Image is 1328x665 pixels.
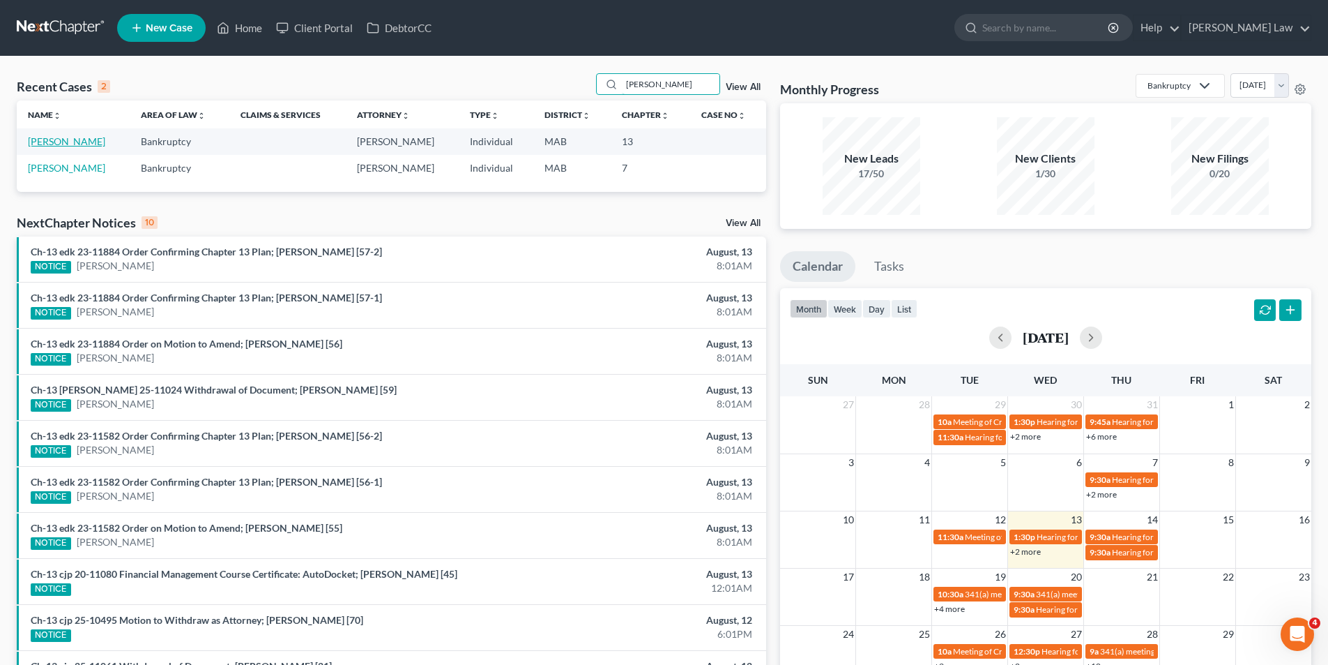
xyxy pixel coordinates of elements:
[1090,532,1111,542] span: 9:30a
[77,489,154,503] a: [PERSON_NAME]
[862,299,891,318] button: day
[1014,646,1040,657] span: 12:30p
[1227,454,1235,471] span: 8
[197,112,206,120] i: unfold_more
[934,604,965,614] a: +4 more
[823,167,920,181] div: 17/50
[1221,626,1235,643] span: 29
[1090,547,1111,558] span: 9:30a
[1190,374,1205,386] span: Fri
[521,291,752,305] div: August, 13
[622,74,719,94] input: Search by name...
[98,80,110,93] div: 2
[521,475,752,489] div: August, 13
[841,569,855,585] span: 17
[77,443,154,457] a: [PERSON_NAME]
[269,15,360,40] a: Client Portal
[982,15,1110,40] input: Search by name...
[1309,618,1320,629] span: 4
[1297,569,1311,585] span: 23
[521,259,752,273] div: 8:01AM
[521,521,752,535] div: August, 13
[1086,431,1117,442] a: +6 more
[229,100,346,128] th: Claims & Services
[77,259,154,273] a: [PERSON_NAME]
[521,489,752,503] div: 8:01AM
[965,532,1120,542] span: Meeting of Creditors for [PERSON_NAME]
[1014,532,1035,542] span: 1:30p
[938,589,963,599] span: 10:30a
[31,629,71,642] div: NOTICE
[77,397,154,411] a: [PERSON_NAME]
[923,454,931,471] span: 4
[808,374,828,386] span: Sun
[130,155,229,181] td: Bankruptcy
[142,216,158,229] div: 10
[1145,569,1159,585] span: 21
[1075,454,1083,471] span: 6
[993,569,1007,585] span: 19
[31,537,71,550] div: NOTICE
[965,589,1099,599] span: 341(a) meeting for [PERSON_NAME]
[521,443,752,457] div: 8:01AM
[31,246,382,257] a: Ch-13 edk 23-11884 Order Confirming Chapter 13 Plan; [PERSON_NAME] [57-2]
[521,613,752,627] div: August, 12
[31,307,71,320] div: NOTICE
[1112,475,1221,485] span: Hearing for [PERSON_NAME]
[917,511,931,528] span: 11
[1037,532,1145,542] span: Hearing for [PERSON_NAME]
[993,396,1007,413] span: 29
[402,112,410,120] i: unfold_more
[938,432,963,442] span: 11:30a
[1069,396,1083,413] span: 30
[1037,417,1145,427] span: Hearing for [PERSON_NAME]
[1145,511,1159,528] span: 14
[611,155,690,181] td: 7
[1100,646,1235,657] span: 341(a) meeting for [PERSON_NAME]
[31,399,71,412] div: NOTICE
[999,454,1007,471] span: 5
[521,567,752,581] div: August, 13
[891,299,917,318] button: list
[841,511,855,528] span: 10
[521,383,752,397] div: August, 13
[470,110,499,120] a: Typeunfold_more
[28,162,105,174] a: [PERSON_NAME]
[1036,589,1244,599] span: 341(a) meeting for [PERSON_NAME] & [PERSON_NAME]
[780,81,879,98] h3: Monthly Progress
[1227,396,1235,413] span: 1
[1069,626,1083,643] span: 27
[31,353,71,366] div: NOTICE
[1297,511,1311,528] span: 16
[544,110,590,120] a: Districtunfold_more
[882,374,906,386] span: Mon
[1112,417,1221,427] span: Hearing for [PERSON_NAME]
[31,384,397,396] a: Ch-13 [PERSON_NAME] 25-11024 Withdrawal of Document; [PERSON_NAME] [59]
[1090,417,1111,427] span: 9:45a
[622,110,669,120] a: Chapterunfold_more
[790,299,827,318] button: month
[521,581,752,595] div: 12:01AM
[862,251,917,282] a: Tasks
[1265,374,1282,386] span: Sat
[917,626,931,643] span: 25
[31,614,363,626] a: Ch-13 cjp 25-10495 Motion to Withdraw as Attorney; [PERSON_NAME] [70]
[521,535,752,549] div: 8:01AM
[1221,511,1235,528] span: 15
[917,569,931,585] span: 18
[1151,454,1159,471] span: 7
[77,305,154,319] a: [PERSON_NAME]
[1145,396,1159,413] span: 31
[1147,80,1191,91] div: Bankruptcy
[841,626,855,643] span: 24
[53,112,61,120] i: unfold_more
[28,110,61,120] a: Nameunfold_more
[459,128,533,154] td: Individual
[346,128,459,154] td: [PERSON_NAME]
[360,15,438,40] a: DebtorCC
[1281,618,1314,651] iframe: Intercom live chat
[491,112,499,120] i: unfold_more
[1069,511,1083,528] span: 13
[726,82,761,92] a: View All
[77,351,154,365] a: [PERSON_NAME]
